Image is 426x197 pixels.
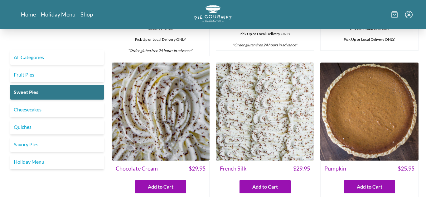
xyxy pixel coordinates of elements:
button: Add to Cart [135,180,186,193]
div: Rich, creamy coconut custard nestled in a flaky, buttery crust and topped with fluffy whipped cre... [112,12,210,56]
a: Holiday Menu [10,154,104,169]
button: Menu [405,11,413,18]
button: Add to Cart [344,180,395,193]
span: Add to Cart [357,183,382,190]
em: *Order gluten free 24 hours in advance* [233,43,297,47]
span: French Silk [220,164,246,173]
div: Creamy banana custard filled with fresh banana slices, all nestled in a buttery, flaky pie crust ... [321,12,418,50]
button: Add to Cart [240,180,291,193]
img: Pumpkin [320,63,419,161]
span: $ 29.95 [293,164,310,173]
a: Sweet Pies [10,85,104,100]
a: Home [21,11,36,18]
img: French Silk [216,63,314,161]
span: $ 25.95 [398,164,414,173]
a: Shop [80,11,93,18]
a: Fruit Pies [10,67,104,82]
a: Quiches [10,120,104,134]
a: Cheesecakes [10,102,104,117]
span: Add to Cart [252,183,278,190]
a: All Categories [10,50,104,65]
span: Add to Cart [148,183,173,190]
a: Logo [194,5,232,24]
img: Chocolate Cream [112,63,210,161]
em: *Order gluten free 24 hours in advance* [128,48,192,53]
img: logo [194,5,232,22]
span: Chocolate Cream [116,164,158,173]
a: Savory Pies [10,137,104,152]
span: Pumpkin [324,164,346,173]
a: Holiday Menu [41,11,75,18]
div: Tangy, smooth key lime filling layered inside a flaky, buttery pie crust, topped with a cloud of ... [216,12,314,50]
span: $ 29.95 [189,164,206,173]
